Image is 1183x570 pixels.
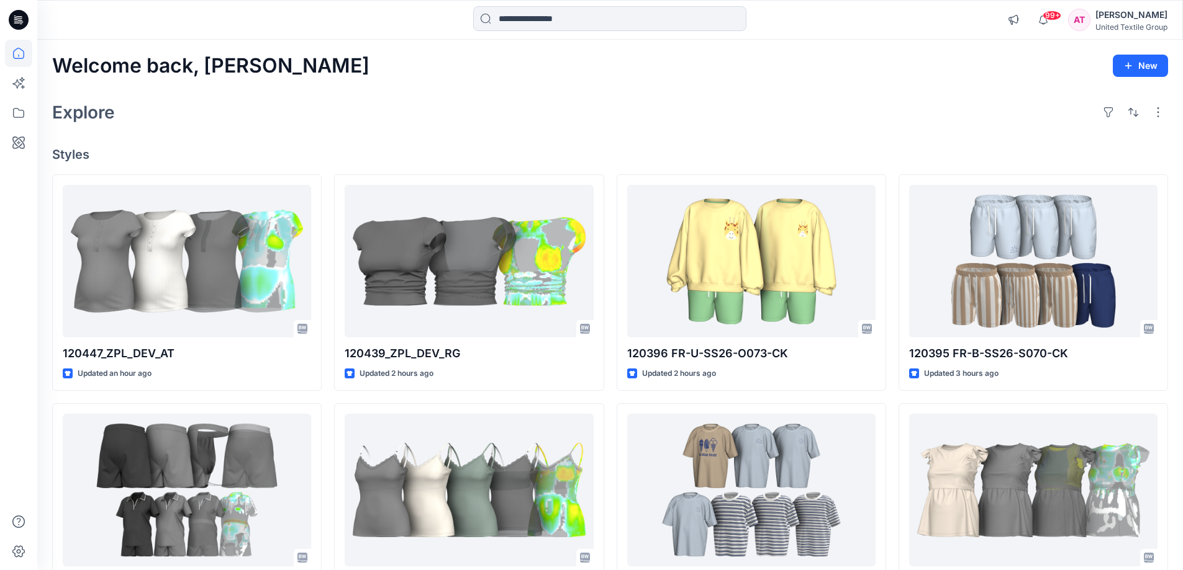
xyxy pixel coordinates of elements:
a: 120451 ZPL SET DEV KM [63,414,311,567]
p: 120447_ZPL_DEV_AT [63,345,311,362]
p: 120395 FR-B-SS26-S070-CK [909,345,1158,362]
p: Updated 2 hours ago [642,367,716,380]
span: 99+ [1043,11,1061,20]
p: Updated 3 hours ago [924,367,999,380]
p: 120439_ZPL_DEV_RG [345,345,593,362]
div: United Textile Group [1095,22,1167,32]
div: [PERSON_NAME] [1095,7,1167,22]
a: 120439_ZPL_DEV_RG [345,185,593,338]
div: AT [1068,9,1090,31]
h4: Styles [52,147,1168,162]
a: 120395 FR-B-SS26-S070-CK [909,185,1158,338]
button: New [1113,55,1168,77]
p: Updated an hour ago [78,367,152,380]
p: Updated 2 hours ago [360,367,433,380]
h2: Welcome back, [PERSON_NAME] [52,55,369,78]
a: 120448_ZPL_DEV_AT [345,414,593,567]
p: 120396 FR-U-SS26-O073-CK [627,345,876,362]
a: 120394 FR-B-SS26-D070-CK [627,414,876,567]
a: 120446 ZPL DEV KM [909,414,1158,567]
a: 120447_ZPL_DEV_AT [63,185,311,338]
a: 120396 FR-U-SS26-O073-CK [627,185,876,338]
h2: Explore [52,102,115,122]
